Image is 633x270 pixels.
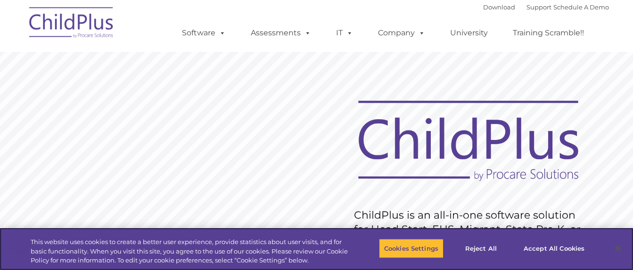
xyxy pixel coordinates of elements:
[327,24,362,42] a: IT
[518,238,590,258] button: Accept All Cookies
[553,3,609,11] a: Schedule A Demo
[483,3,609,11] font: |
[173,24,235,42] a: Software
[452,238,510,258] button: Reject All
[369,24,435,42] a: Company
[483,3,515,11] a: Download
[526,3,551,11] a: Support
[25,0,119,48] img: ChildPlus by Procare Solutions
[608,238,628,259] button: Close
[379,238,444,258] button: Cookies Settings
[31,237,348,265] div: This website uses cookies to create a better user experience, provide statistics about user visit...
[503,24,593,42] a: Training Scramble!!
[441,24,497,42] a: University
[241,24,321,42] a: Assessments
